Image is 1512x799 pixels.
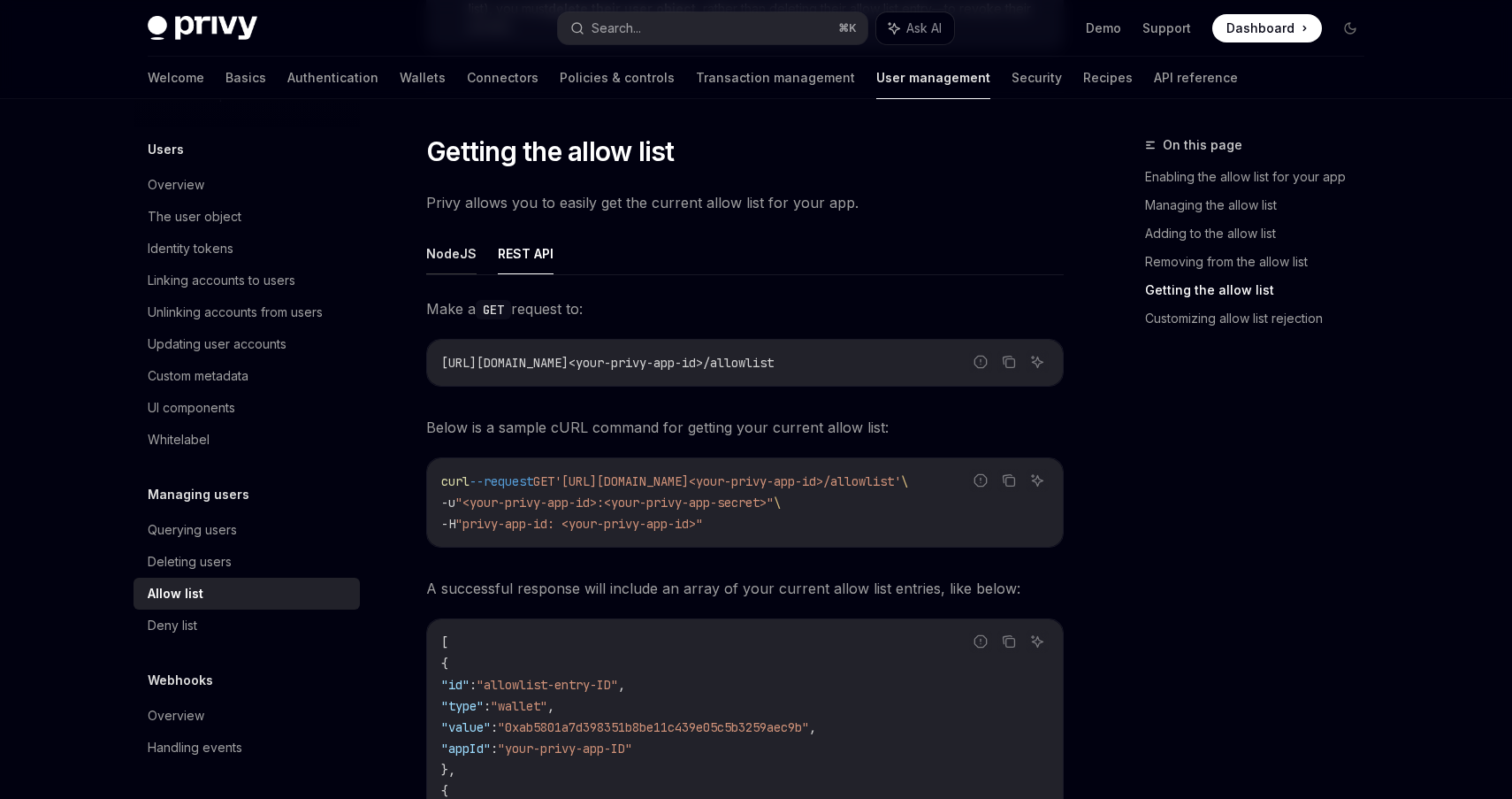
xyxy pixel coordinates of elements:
a: Support [1142,19,1191,37]
span: Below is a sample cURL command for getting your current allow list: [426,415,1064,440]
a: Enabling the allow list for your app [1145,163,1378,191]
div: Deleting users [148,551,232,572]
div: Identity tokens [148,238,233,259]
img: dark logo [148,16,257,41]
a: Welcome [148,57,204,99]
span: "<your-privy-app-id>:<your-privy-app-secret>" [455,495,774,511]
span: Dashboard [1226,19,1294,37]
span: : [484,698,491,714]
div: Deny list [148,615,197,636]
span: "your-privy-app-ID" [498,741,632,757]
a: UI components [134,392,360,424]
span: Getting the allow list [426,135,675,167]
span: ⌘ K [838,21,857,35]
span: Make a request to: [426,296,1064,321]
code: GET [476,300,511,319]
a: Deny list [134,610,360,642]
a: Unlinking accounts from users [134,296,360,328]
div: Overview [148,705,204,726]
a: Updating user accounts [134,328,360,360]
span: On this page [1163,134,1242,156]
span: "wallet" [491,698,547,714]
button: Report incorrect code [969,630,992,653]
span: Privy allows you to easily get the current allow list for your app. [426,190,1064,215]
div: Linking accounts to users [148,270,295,291]
button: REST API [498,233,554,274]
div: Overview [148,174,204,196]
button: Report incorrect code [969,469,992,492]
a: Custom metadata [134,360,360,392]
span: [ [441,634,448,650]
span: }, [441,762,455,778]
a: User management [876,57,990,99]
a: Deleting users [134,546,360,578]
a: Overview [134,700,360,732]
button: Ask AI [1026,630,1049,653]
span: "type" [441,698,484,714]
button: Report incorrect code [969,350,992,373]
a: Transaction management [696,57,855,99]
button: Copy the contents from the code block [997,350,1020,373]
span: \ [774,495,781,511]
span: : [470,677,477,693]
a: Querying users [134,514,360,546]
span: \ [901,473,908,489]
div: The user object [148,206,241,227]
button: Copy the contents from the code block [997,469,1020,492]
a: Dashboard [1212,14,1322,42]
a: Authentication [287,57,378,99]
span: [URL][DOMAIN_NAME]<your-privy-app-id>/allowlist [441,355,774,371]
span: "appId" [441,741,491,757]
div: Whitelabel [148,429,210,450]
a: Connectors [467,57,538,99]
span: A successful response will include an array of your current allow list entries, like below: [426,576,1064,601]
span: "allowlist-entry-ID" [477,677,618,693]
button: Toggle dark mode [1336,14,1364,42]
span: curl [441,473,470,489]
h5: Users [148,139,184,160]
h5: Webhooks [148,670,213,691]
a: The user object [134,201,360,233]
span: , [547,698,554,714]
button: NodeJS [426,233,477,274]
a: Demo [1086,19,1121,37]
a: Handling events [134,732,360,764]
a: Customizing allow list rejection [1145,304,1378,333]
span: Ask AI [906,19,942,37]
div: Handling events [148,737,242,758]
span: --request [470,473,533,489]
div: Custom metadata [148,365,248,387]
button: Ask AI [876,12,954,44]
div: Search... [592,18,641,39]
a: Adding to the allow list [1145,219,1378,248]
div: Allow list [148,583,203,604]
span: -H [441,516,455,532]
div: Updating user accounts [148,334,286,355]
a: Whitelabel [134,424,360,456]
span: { [441,656,448,672]
span: "value" [441,719,491,735]
span: : [491,741,498,757]
span: "privy-app-id: <your-privy-app-id>" [455,516,703,532]
a: Removing from the allow list [1145,248,1378,276]
span: { [441,783,448,799]
span: "0xab5801a7d398351b8be11c439e05c5b3259aec9b" [498,719,809,735]
button: Ask AI [1026,350,1049,373]
span: , [809,719,816,735]
a: Getting the allow list [1145,276,1378,304]
a: Basics [225,57,266,99]
button: Search...⌘K [558,12,867,44]
a: Identity tokens [134,233,360,265]
span: '[URL][DOMAIN_NAME]<your-privy-app-id>/allowlist' [554,473,901,489]
button: Ask AI [1026,469,1049,492]
span: "id" [441,677,470,693]
span: -u [441,495,455,511]
a: Wallets [400,57,446,99]
div: UI components [148,397,235,419]
span: , [618,677,625,693]
a: Security [1012,57,1062,99]
span: : [491,719,498,735]
div: Unlinking accounts from users [148,302,323,323]
a: Overview [134,169,360,201]
a: Managing the allow list [1145,191,1378,219]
